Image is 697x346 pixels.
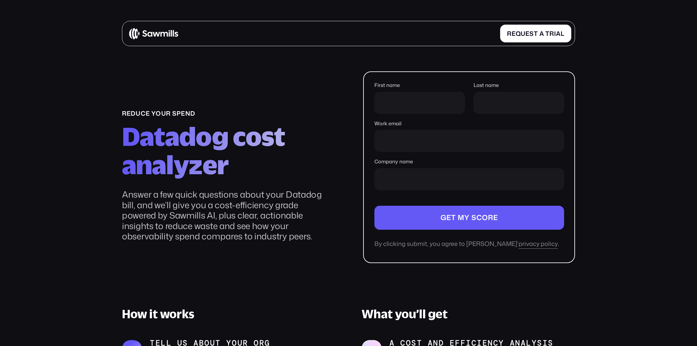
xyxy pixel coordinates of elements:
[374,82,465,88] label: First name
[374,121,564,127] label: Work email
[539,30,544,37] span: a
[519,240,558,248] a: privacy policy
[556,30,561,37] span: a
[374,159,564,165] label: Company name
[521,30,525,37] span: u
[549,30,554,37] span: r
[362,307,575,321] h3: What you’ll get
[122,122,329,179] h2: Datadog cost analyzer
[534,30,538,37] span: t
[374,82,564,248] form: Company name
[122,110,329,117] div: reduce your spend
[525,30,529,37] span: e
[516,30,521,37] span: q
[507,30,512,37] span: R
[554,30,556,37] span: i
[122,189,329,242] p: Answer a few quick questions about your Datadog bill, and we’ll give you a cost-efficiency grade ...
[374,240,564,248] div: By clicking submit, you agree to [PERSON_NAME]' .
[500,25,571,42] a: Requestatrial
[512,30,516,37] span: e
[122,307,335,321] h3: How it works
[561,30,564,37] span: l
[474,82,564,88] label: Last name
[545,30,549,37] span: t
[529,30,534,37] span: s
